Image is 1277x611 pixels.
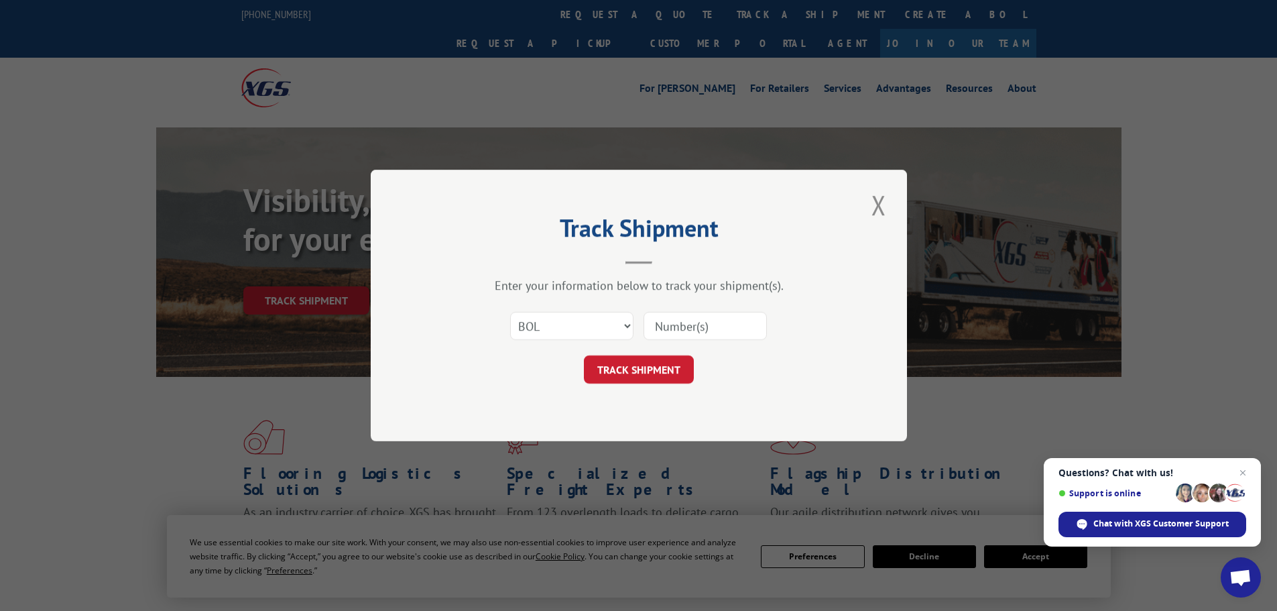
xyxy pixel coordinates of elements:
[1058,512,1246,537] span: Chat with XGS Customer Support
[644,312,767,340] input: Number(s)
[584,355,694,384] button: TRACK SHIPMENT
[1221,557,1261,598] a: Open chat
[1058,488,1171,498] span: Support is online
[1093,518,1229,530] span: Chat with XGS Customer Support
[1058,467,1246,478] span: Questions? Chat with us!
[438,278,840,293] div: Enter your information below to track your shipment(s).
[438,219,840,244] h2: Track Shipment
[867,186,890,223] button: Close modal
